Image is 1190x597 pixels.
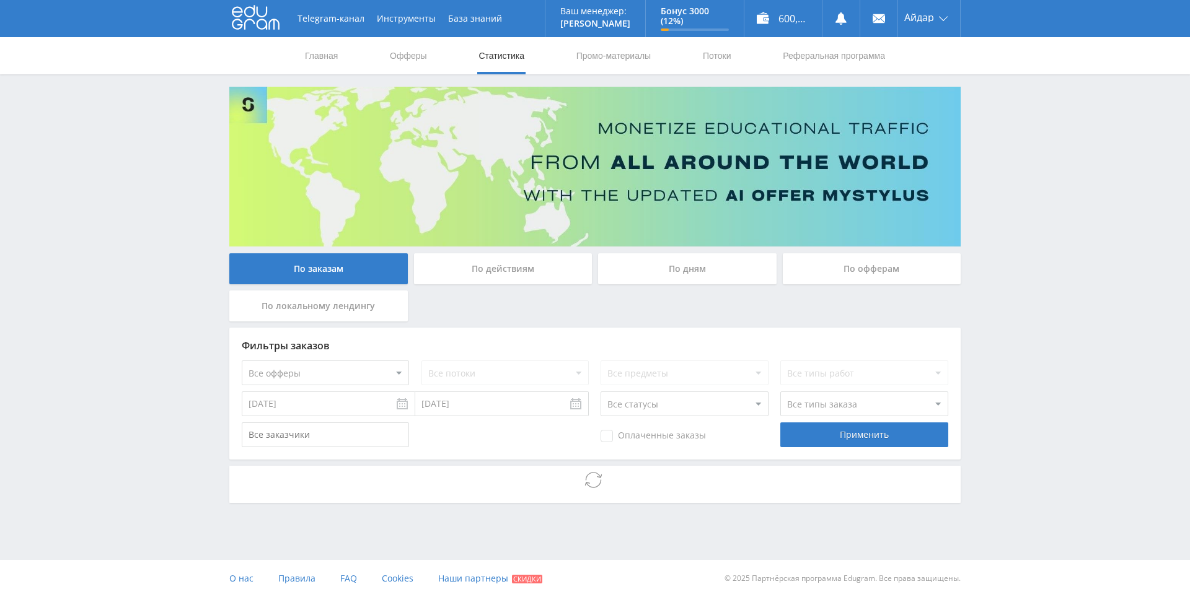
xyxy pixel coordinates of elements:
div: По действиям [414,253,593,284]
span: Наши партнеры [438,572,508,584]
img: Banner [229,87,961,246]
span: Скидки [512,575,542,583]
a: Офферы [389,37,428,74]
div: По локальному лендингу [229,290,408,321]
div: По заказам [229,253,408,284]
div: © 2025 Партнёрская программа Edugram. Все права защищены. [601,560,961,597]
span: Оплаченные заказы [601,430,706,442]
a: Наши партнеры Скидки [438,560,542,597]
div: По дням [598,253,777,284]
a: FAQ [340,560,357,597]
span: FAQ [340,572,357,584]
span: Cookies [382,572,413,584]
a: Главная [304,37,339,74]
a: Промо-материалы [575,37,652,74]
p: Бонус 3000 (12%) [661,6,729,26]
a: О нас [229,560,253,597]
a: Реферальная программа [782,37,886,74]
p: Ваш менеджер: [560,6,630,16]
div: Применить [780,422,948,447]
a: Потоки [702,37,733,74]
a: Правила [278,560,315,597]
input: Все заказчики [242,422,409,447]
a: Cookies [382,560,413,597]
span: Правила [278,572,315,584]
span: Айдар [904,12,934,22]
span: О нас [229,572,253,584]
div: По офферам [783,253,961,284]
p: [PERSON_NAME] [560,19,630,28]
div: Фильтры заказов [242,340,948,351]
a: Статистика [477,37,526,74]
